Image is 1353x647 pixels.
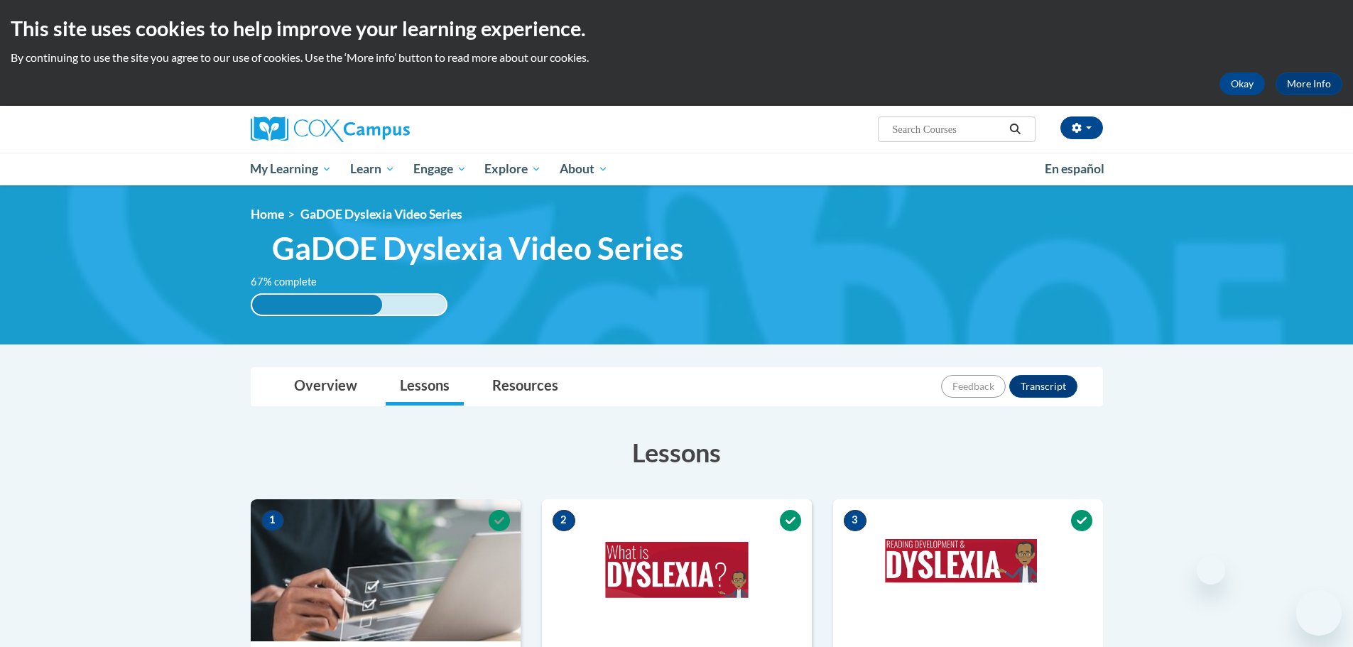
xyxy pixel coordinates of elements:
p: By continuing to use the site you agree to our use of cookies. Use the ‘More info’ button to read... [11,50,1342,65]
a: About [550,153,617,185]
a: Engage [404,153,476,185]
a: Lessons [386,368,464,406]
span: GaDOE Dyslexia Video Series [300,207,462,222]
div: 67% complete [252,295,382,315]
a: Cox Campus [251,116,521,142]
span: Engage [413,161,467,178]
span: 1 [261,510,284,531]
a: My Learning [241,153,342,185]
a: Overview [280,368,371,406]
span: GaDOE Dyslexia Video Series [272,229,683,267]
button: Feedback [941,375,1006,398]
span: About [560,161,608,178]
img: Cox Campus [251,116,410,142]
h2: This site uses cookies to help improve your learning experience. [11,14,1342,43]
img: Course Image [833,499,1103,641]
iframe: Button to launch messaging window [1296,590,1342,636]
a: En español [1036,154,1114,184]
a: Resources [478,368,572,406]
h3: Lessons [251,435,1103,470]
button: Transcript [1009,375,1077,398]
span: Learn [350,161,395,178]
input: Search Courses [891,121,1004,138]
button: Okay [1219,72,1265,95]
a: Home [251,207,284,222]
button: Search [1004,121,1026,138]
img: Course Image [251,499,521,641]
span: Explore [484,161,541,178]
div: Main menu [229,153,1124,185]
iframe: Close message [1197,556,1225,585]
label: 67% complete [251,274,332,290]
span: 2 [553,510,575,531]
span: My Learning [250,161,332,178]
img: Course Image [542,499,812,641]
a: Learn [341,153,404,185]
a: Explore [475,153,550,185]
a: More Info [1276,72,1342,95]
span: 3 [844,510,866,531]
button: Account Settings [1060,116,1103,139]
span: En español [1045,161,1104,176]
